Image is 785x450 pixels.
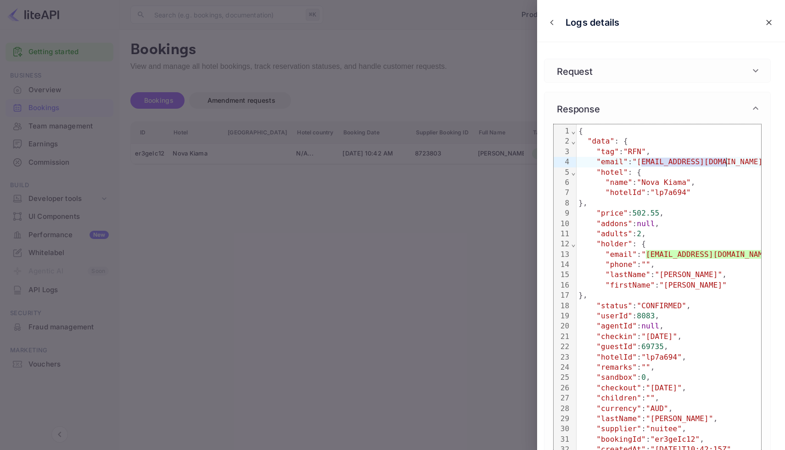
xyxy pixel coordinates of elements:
[554,383,571,393] div: 26
[577,352,781,362] div: : ,
[646,424,682,433] span: "nuitee"
[577,434,781,444] div: : ,
[577,424,781,434] div: : ,
[577,414,781,424] div: : ,
[554,404,571,414] div: 28
[577,188,781,198] div: :
[659,281,727,289] span: "[PERSON_NAME]"
[646,383,682,392] span: "[DATE]"
[577,167,781,178] div: : {
[554,126,571,136] div: 1
[554,219,571,229] div: 10
[637,229,641,238] span: 2
[577,301,781,311] div: : ,
[577,290,781,300] div: },
[577,383,781,393] div: : ,
[571,137,576,145] span: Fold line
[596,383,641,392] span: "checkout"
[577,126,781,136] div: {
[606,250,637,259] span: "email"
[596,414,641,423] span: "lastName"
[554,290,571,300] div: 17
[554,239,571,249] div: 12
[577,239,781,249] div: : {
[566,16,619,29] p: Logs details
[554,188,571,198] div: 7
[554,280,571,290] div: 16
[596,363,637,372] span: "remarks"
[554,157,571,167] div: 4
[577,208,781,218] div: : ,
[606,281,655,289] span: "firstName"
[577,198,781,208] div: },
[544,59,770,82] div: Request
[554,64,596,78] h6: Request
[641,373,646,382] span: 0
[554,424,571,434] div: 30
[637,311,655,320] span: 8083
[577,229,781,239] div: : ,
[646,404,668,413] span: "AUD"
[544,92,770,124] div: Response
[554,393,571,403] div: 27
[596,147,619,156] span: "tag"
[554,301,571,311] div: 18
[646,250,772,259] span: [EMAIL_ADDRESS][DOMAIN_NAME]
[596,301,632,310] span: "status"
[571,168,576,177] span: Fold line
[596,342,637,351] span: "guestId"
[641,250,646,259] span: "
[596,311,632,320] span: "userId"
[554,147,571,157] div: 3
[596,322,637,330] span: "agentId"
[554,362,571,372] div: 24
[554,178,571,188] div: 6
[577,280,781,290] div: :
[577,393,781,403] div: : ,
[596,435,646,444] span: "bookingId"
[577,147,781,157] div: : ,
[596,332,637,341] span: "checkin"
[641,332,677,341] span: "[DATE]"
[554,208,571,218] div: 9
[571,127,576,135] span: Fold line
[596,404,641,413] span: "currency"
[577,404,781,414] div: : ,
[554,101,603,115] h6: Response
[577,311,781,321] div: : ,
[637,219,655,228] span: null
[596,168,628,177] span: "hotel"
[588,137,615,145] span: "data"
[577,136,781,146] div: : {
[545,16,559,29] button: close
[633,209,660,217] span: 502.55
[596,209,628,217] span: "price"
[606,260,637,269] span: "phone"
[641,322,659,330] span: null
[554,321,571,331] div: 20
[554,332,571,342] div: 21
[606,270,650,279] span: "lastName"
[641,260,650,269] span: ""
[596,394,641,402] span: "children"
[641,342,664,351] span: 69735
[554,250,571,260] div: 13
[641,363,650,372] span: ""
[571,239,576,248] span: Fold line
[577,250,781,260] div: : ,
[554,136,571,146] div: 2
[577,178,781,188] div: : ,
[623,147,646,156] span: "RFN"
[577,332,781,342] div: : ,
[646,394,655,402] span: ""
[554,270,571,280] div: 15
[596,239,632,248] span: "holder"
[596,424,641,433] span: "supplier"
[554,372,571,383] div: 25
[596,219,632,228] span: "addons"
[633,157,767,166] span: "[EMAIL_ADDRESS][DOMAIN_NAME]"
[577,372,781,383] div: : ,
[577,260,781,270] div: : ,
[646,414,713,423] span: "[PERSON_NAME]"
[637,178,690,187] span: "Nova Kiama"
